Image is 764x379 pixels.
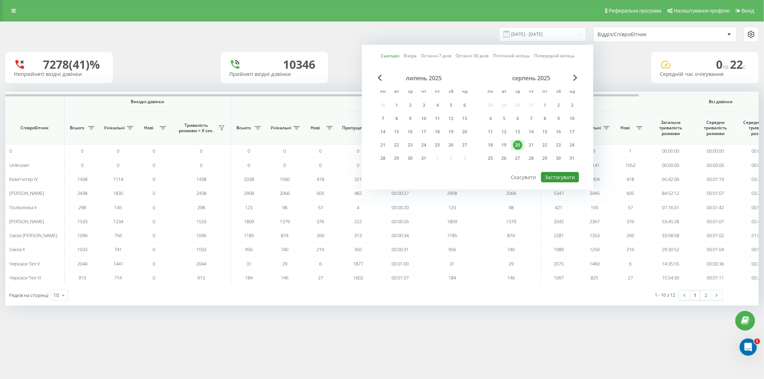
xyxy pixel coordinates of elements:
span: 1353 [590,232,600,239]
td: 00:01:07 [693,186,738,200]
span: Нові [616,125,634,131]
span: 1379 [506,218,516,225]
div: 26 [499,154,509,163]
span: 1096 [77,232,87,239]
div: вт 12 серп 2025 р. [497,126,511,137]
div: 5 [499,114,509,123]
div: ср 30 лип 2025 р. [403,153,417,164]
span: 193 [591,204,599,211]
span: 0 [81,148,84,154]
abbr: вівторок [391,87,402,97]
span: 222 [355,218,362,225]
div: 19 [446,127,456,136]
span: 2066 [280,190,290,196]
div: ср 23 лип 2025 р. [403,140,417,150]
div: 12 [499,127,509,136]
div: 29 [540,154,549,163]
div: ср 27 серп 2025 р. [511,153,524,164]
span: 0 [200,148,203,154]
div: 30 [405,154,415,163]
div: чт 31 лип 2025 р. [417,153,431,164]
span: 0 [9,148,12,154]
div: 16 [405,127,415,136]
span: 269 [627,232,634,239]
div: 13 [460,114,469,123]
div: сб 19 лип 2025 р. [444,126,458,137]
span: 0 [284,162,286,168]
div: 18 [433,127,442,136]
div: пн 4 серп 2025 р. [484,113,497,124]
div: пн 14 лип 2025 р. [376,126,390,137]
div: 1 [540,101,549,110]
span: 2281 [554,232,564,239]
span: 321 [355,176,362,182]
div: 29 [392,154,401,163]
div: ср 13 серп 2025 р. [511,126,524,137]
span: Next Month [573,75,577,81]
div: пн 25 серп 2025 р. [484,153,497,164]
div: чт 7 серп 2025 р. [524,113,538,124]
div: 21 [378,140,388,150]
abbr: понеділок [378,87,388,97]
span: 1096 [196,232,206,239]
td: 65:42:06 [648,172,693,186]
span: Нові [140,125,158,131]
div: 17 [419,127,428,136]
div: 6 [513,114,522,123]
a: Вчора [404,53,417,59]
span: Вхідні дзвінки [250,99,522,105]
div: Неприйняті вхідні дзвінки [14,71,104,77]
span: 0 [153,232,155,239]
span: 0 [153,176,155,182]
td: 00:01:07 [693,215,738,229]
span: Unknown [9,162,29,168]
div: сб 23 серп 2025 р. [552,140,565,150]
div: 4 [433,101,442,110]
div: чт 24 лип 2025 р. [417,140,431,150]
td: 00:00:27 [378,186,423,200]
span: Нові [306,125,324,131]
div: 25 [486,154,495,163]
div: 8 [540,114,549,123]
span: Співробітник [11,125,58,131]
span: 1185 [447,232,457,239]
div: вт 1 лип 2025 р. [390,100,403,111]
td: 29:30:52 [648,243,693,256]
span: 1835 [113,190,123,196]
div: 11 [433,114,442,123]
div: 11 [486,127,495,136]
span: 5 [594,148,596,154]
span: 2404 [590,176,600,182]
span: Поліклініка ІІ [9,204,37,211]
td: 00:00:00 [693,158,738,172]
td: 53:45:28 [648,215,693,229]
div: 20 [513,140,522,150]
div: 20 [460,127,469,136]
div: серпень 2025 [484,75,579,82]
div: 24 [567,140,577,150]
span: c [743,63,746,71]
div: пн 28 лип 2025 р. [376,153,390,164]
span: 298 [79,204,86,211]
span: 2438 [196,190,206,196]
span: 1533 [196,218,206,225]
span: 2038 [244,176,254,182]
div: нд 3 серп 2025 р. [565,100,579,111]
a: Поточний місяць [493,53,530,59]
span: 0 [200,162,203,168]
div: сб 5 лип 2025 р. [444,100,458,111]
span: 0 [716,57,730,72]
span: Всього [235,125,253,131]
div: пт 4 лип 2025 р. [431,100,444,111]
a: Попередній місяць [534,53,575,59]
span: 5347 [554,190,564,196]
td: 84:52:12 [648,186,693,200]
div: ср 2 лип 2025 р. [403,100,417,111]
div: чт 14 серп 2025 р. [524,126,538,137]
span: 376 [627,218,634,225]
div: ср 9 лип 2025 р. [403,113,417,124]
div: 9 [405,114,415,123]
div: нд 10 серп 2025 р. [565,113,579,124]
div: 6 [460,101,469,110]
div: 16 [554,127,563,136]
